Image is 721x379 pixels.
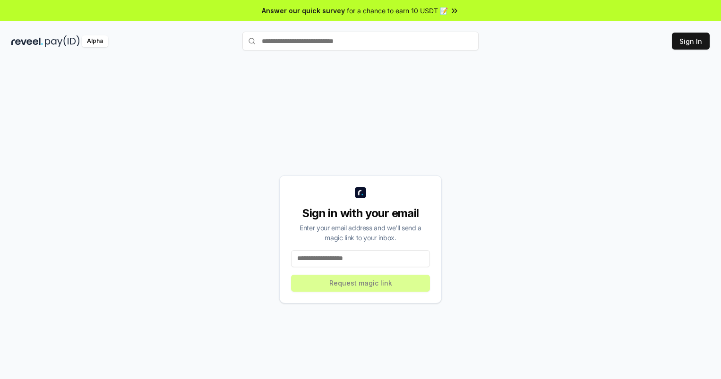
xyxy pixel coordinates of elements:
img: reveel_dark [11,35,43,47]
img: pay_id [45,35,80,47]
div: Enter your email address and we’ll send a magic link to your inbox. [291,223,430,243]
img: logo_small [355,187,366,198]
button: Sign In [672,33,710,50]
span: for a chance to earn 10 USDT 📝 [347,6,448,16]
div: Sign in with your email [291,206,430,221]
span: Answer our quick survey [262,6,345,16]
div: Alpha [82,35,108,47]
